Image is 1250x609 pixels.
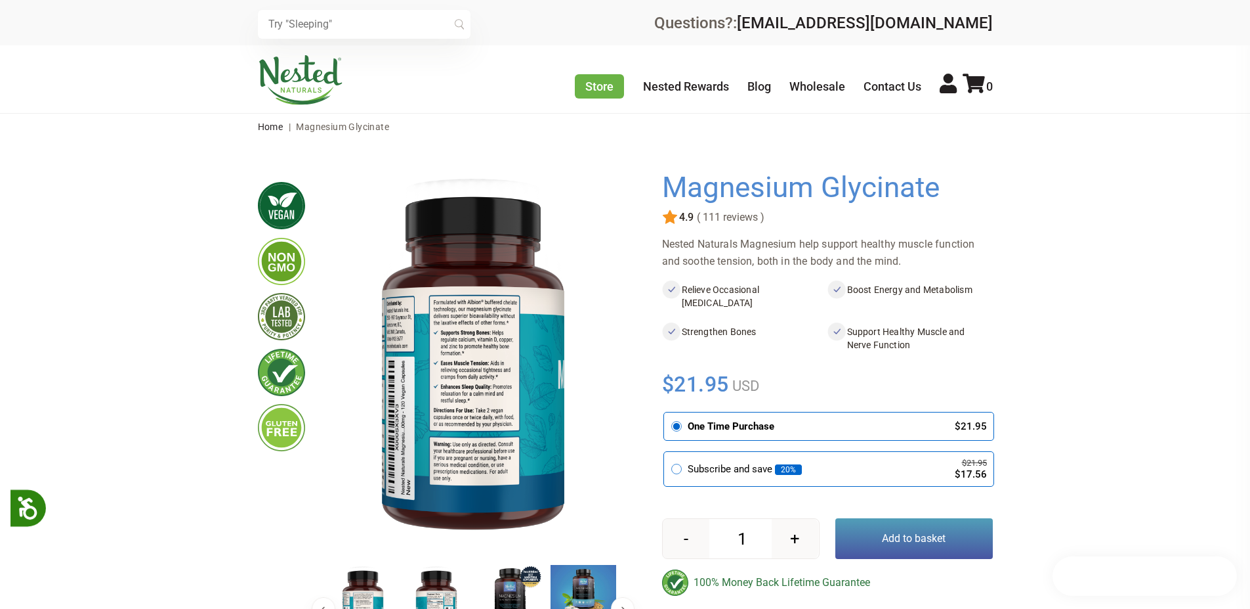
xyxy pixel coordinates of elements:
[827,323,993,354] li: Support Healthy Muscle and Nerve Function
[986,79,993,93] span: 0
[258,238,305,285] img: gmofree
[296,122,389,132] span: Magnesium Glycinate
[789,79,845,93] a: Wholesale
[258,293,305,340] img: thirdpartytested
[694,212,764,223] span: ( 111 reviews )
[963,79,993,93] a: 0
[258,182,305,229] img: vegan
[864,79,921,93] a: Contact Us
[258,122,283,132] a: Home
[258,55,343,105] img: Nested Naturals
[258,114,993,140] nav: breadcrumbs
[285,122,294,132] span: |
[662,171,986,204] h1: Magnesium Glycinate
[643,79,729,93] a: Nested Rewards
[326,171,620,554] img: Magnesium Glycinate
[662,236,993,270] div: Nested Naturals Magnesium help support healthy muscle function and soothe tension, both in the bo...
[662,210,678,225] img: star.svg
[678,212,694,223] span: 4.9
[772,519,818,558] button: +
[662,323,827,354] li: Strengthen Bones
[1052,556,1237,596] iframe: Button to open loyalty program pop-up
[663,519,709,558] button: -
[835,518,993,559] button: Add to basket
[662,570,688,596] img: badge-lifetimeguarantee-color.svg
[662,570,993,596] div: 100% Money Back Lifetime Guarantee
[654,15,993,31] div: Questions?:
[575,74,624,99] a: Store
[258,349,305,396] img: lifetimeguarantee
[737,14,993,32] a: [EMAIL_ADDRESS][DOMAIN_NAME]
[747,79,771,93] a: Blog
[729,378,759,394] span: USD
[258,404,305,451] img: glutenfree
[827,281,993,312] li: Boost Energy and Metabolism
[662,281,827,312] li: Relieve Occasional [MEDICAL_DATA]
[258,10,470,39] input: Try "Sleeping"
[662,370,730,399] span: $21.95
